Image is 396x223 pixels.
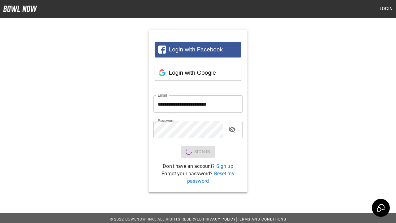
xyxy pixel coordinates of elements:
[203,217,236,221] a: Privacy Policy
[237,217,286,221] a: Terms and Conditions
[169,69,216,76] span: Login with Google
[376,3,396,15] button: Login
[226,123,238,136] button: toggle password visibility
[153,163,243,170] p: Don't have an account?
[187,171,235,184] a: Reset my password
[3,6,37,12] img: logo
[155,65,241,81] button: Login with Google
[110,217,203,221] span: © 2022 BowlNow, Inc. All Rights Reserved.
[153,170,243,185] p: Forgot your password?
[155,42,241,57] button: Login with Facebook
[216,163,233,169] a: Sign up
[169,46,223,53] span: Login with Facebook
